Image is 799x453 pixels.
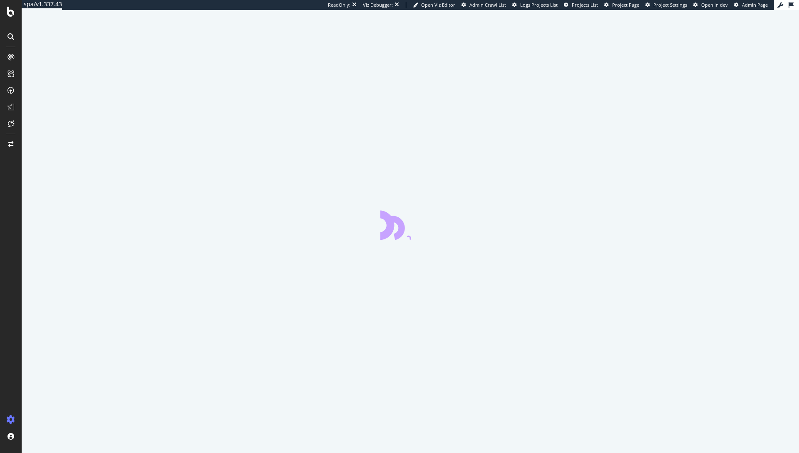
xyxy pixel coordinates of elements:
[693,2,728,8] a: Open in dev
[564,2,598,8] a: Projects List
[701,2,728,8] span: Open in dev
[512,2,558,8] a: Logs Projects List
[734,2,768,8] a: Admin Page
[363,2,393,8] div: Viz Debugger:
[742,2,768,8] span: Admin Page
[421,2,455,8] span: Open Viz Editor
[572,2,598,8] span: Projects List
[469,2,506,8] span: Admin Crawl List
[462,2,506,8] a: Admin Crawl List
[645,2,687,8] a: Project Settings
[328,2,350,8] div: ReadOnly:
[653,2,687,8] span: Project Settings
[520,2,558,8] span: Logs Projects List
[380,210,440,240] div: animation
[604,2,639,8] a: Project Page
[612,2,639,8] span: Project Page
[413,2,455,8] a: Open Viz Editor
